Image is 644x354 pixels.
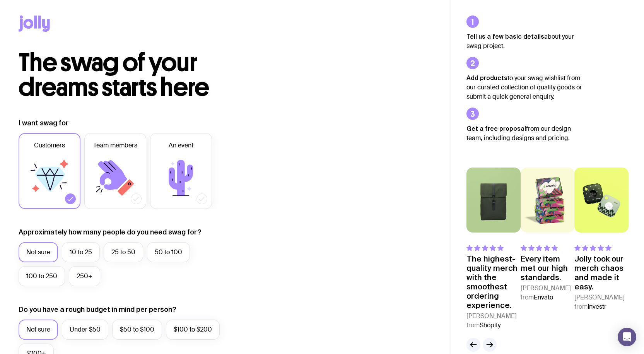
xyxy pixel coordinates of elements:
[19,305,176,314] label: Do you have a rough budget in mind per person?
[19,242,58,262] label: Not sure
[466,254,521,310] p: The highest-quality merch with the smoothest ordering experience.
[521,254,575,282] p: Every item met our high standards.
[480,321,501,329] span: Shopify
[104,242,143,262] label: 25 to 50
[466,311,521,330] cite: [PERSON_NAME] from
[466,32,583,51] p: about your swag project.
[62,320,108,340] label: Under $50
[19,266,65,286] label: 100 to 250
[466,125,526,132] strong: Get a free proposal
[618,328,636,346] div: Open Intercom Messenger
[19,320,58,340] label: Not sure
[147,242,190,262] label: 50 to 100
[112,320,162,340] label: $50 to $100
[169,141,193,150] span: An event
[19,118,68,128] label: I want swag for
[466,33,544,40] strong: Tell us a few basic details
[574,293,629,311] cite: [PERSON_NAME] from
[466,73,583,101] p: to your swag wishlist from our curated collection of quality goods or submit a quick general enqu...
[534,293,553,301] span: Envato
[521,284,575,302] cite: [PERSON_NAME] from
[62,242,100,262] label: 10 to 25
[19,47,209,103] span: The swag of your dreams starts here
[34,141,65,150] span: Customers
[166,320,220,340] label: $100 to $200
[69,266,100,286] label: 250+
[19,227,202,237] label: Approximately how many people do you need swag for?
[93,141,137,150] span: Team members
[588,303,606,311] span: Investr
[466,74,507,81] strong: Add products
[466,124,583,143] p: from our design team, including designs and pricing.
[574,254,629,291] p: Jolly took our merch chaos and made it easy.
